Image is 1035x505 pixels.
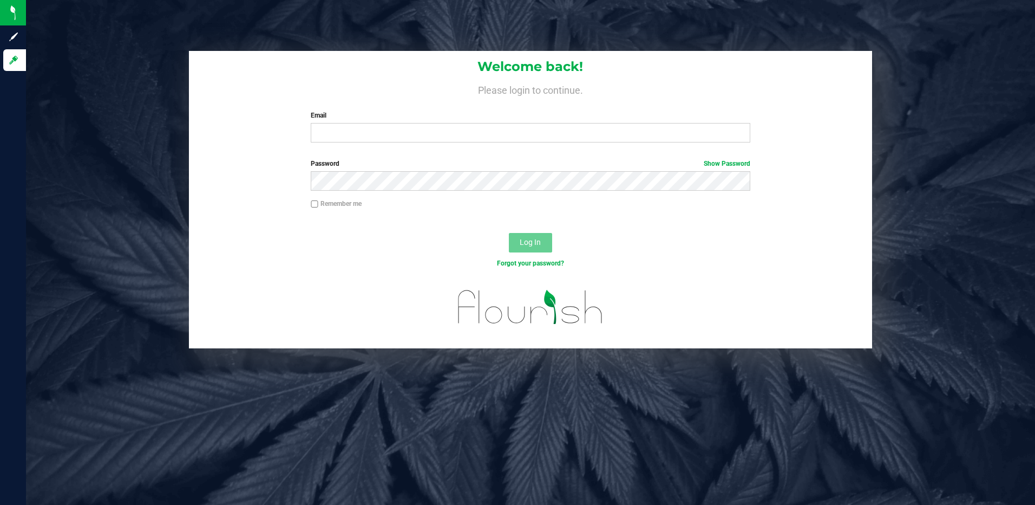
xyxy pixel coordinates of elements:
[311,160,339,167] span: Password
[509,233,552,252] button: Log In
[445,280,616,335] img: flourish_logo.svg
[497,260,564,267] a: Forgot your password?
[311,199,362,209] label: Remember me
[520,238,541,247] span: Log In
[189,82,873,95] h4: Please login to continue.
[8,31,19,42] inline-svg: Sign up
[311,200,318,208] input: Remember me
[704,160,750,167] a: Show Password
[8,55,19,66] inline-svg: Log in
[189,60,873,74] h1: Welcome back!
[311,111,750,120] label: Email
